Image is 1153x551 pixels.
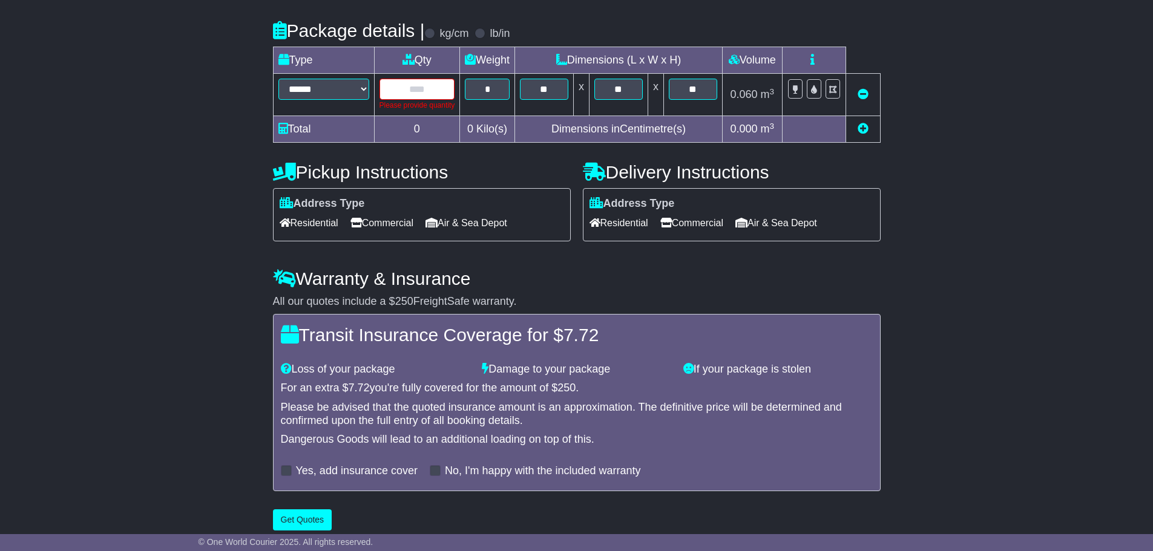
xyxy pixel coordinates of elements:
span: m [761,88,775,100]
h4: Warranty & Insurance [273,269,881,289]
span: Residential [590,214,648,232]
h4: Pickup Instructions [273,162,571,182]
div: Loss of your package [275,363,476,376]
td: Total [273,116,374,143]
button: Get Quotes [273,509,332,530]
span: 250 [395,295,413,307]
td: x [573,74,589,116]
span: Residential [280,214,338,232]
td: Kilo(s) [460,116,515,143]
span: 0.000 [730,123,757,135]
td: Type [273,47,374,74]
div: Damage to your package [476,363,677,376]
div: Dangerous Goods will lead to an additional loading on top of this. [281,433,873,446]
sup: 3 [770,122,775,131]
label: Yes, add insurance cover [296,465,418,478]
label: No, I'm happy with the included warranty [445,465,641,478]
td: Qty [374,47,460,74]
td: Weight [460,47,515,74]
div: Please provide quantity [379,100,455,111]
label: kg/cm [439,27,468,41]
span: Air & Sea Depot [735,214,817,232]
label: Address Type [590,197,675,210]
div: Please be advised that the quoted insurance amount is an approximation. The definitive price will... [281,401,873,427]
h4: Delivery Instructions [583,162,881,182]
span: 0.060 [730,88,757,100]
span: 7.72 [563,325,599,345]
div: All our quotes include a $ FreightSafe warranty. [273,295,881,308]
label: lb/in [490,27,510,41]
span: Commercial [660,214,723,232]
span: © One World Courier 2025. All rights reserved. [199,537,373,547]
span: Air & Sea Depot [425,214,507,232]
h4: Transit Insurance Coverage for $ [281,325,873,345]
td: x [648,74,663,116]
label: Address Type [280,197,365,210]
span: m [761,123,775,135]
span: Commercial [350,214,413,232]
span: 0 [467,123,473,135]
a: Remove this item [858,88,869,100]
td: Dimensions (L x W x H) [514,47,722,74]
h4: Package details | [273,21,425,41]
td: Dimensions in Centimetre(s) [514,116,722,143]
td: Volume [722,47,782,74]
div: For an extra $ you're fully covered for the amount of $ . [281,382,873,395]
span: 250 [557,382,576,394]
span: 7.72 [349,382,370,394]
sup: 3 [770,87,775,96]
div: If your package is stolen [677,363,879,376]
a: Add new item [858,123,869,135]
td: 0 [374,116,460,143]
